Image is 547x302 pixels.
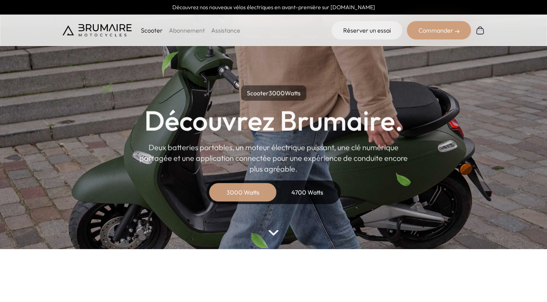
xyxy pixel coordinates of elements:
[455,29,459,34] img: right-arrow-2.png
[63,24,132,36] img: Brumaire Motocycles
[144,107,403,135] h1: Découvrez Brumaire.
[269,89,285,97] span: 3000
[332,21,402,39] a: Réserver un essai
[476,26,485,35] img: Panier
[407,21,471,39] div: Commander
[141,26,163,35] p: Scooter
[212,183,274,202] div: 3000 Watts
[139,142,408,174] p: Deux batteries portables, un moteur électrique puissant, une clé numérique partagée et une applic...
[211,26,240,34] a: Assistance
[268,230,278,236] img: arrow-bottom.png
[241,85,306,101] p: Scooter Watts
[169,26,205,34] a: Abonnement
[277,183,338,202] div: 4700 Watts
